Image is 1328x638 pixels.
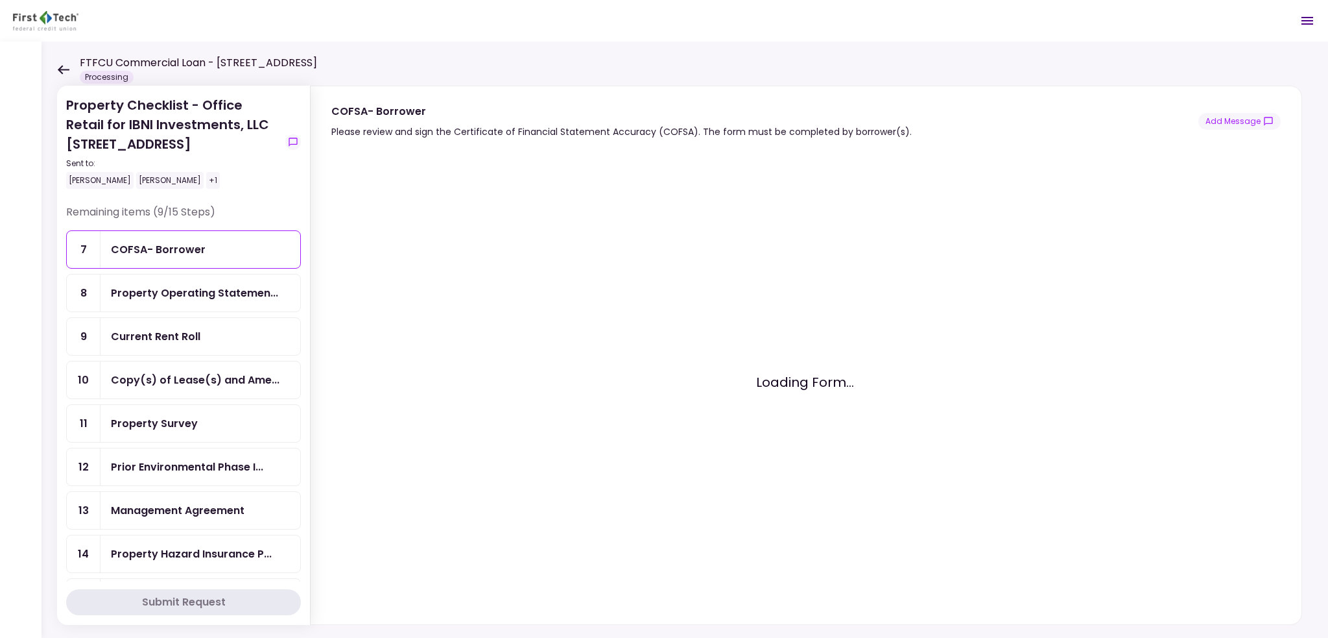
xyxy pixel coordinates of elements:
div: 7 [67,231,101,268]
div: 9 [67,318,101,355]
a: 12Prior Environmental Phase I and/or Phase II [66,448,301,486]
div: Copy(s) of Lease(s) and Amendment(s) [111,372,279,388]
button: show-messages [285,134,301,150]
div: Property Survey [111,415,198,432]
div: Property Checklist - Office Retail for IBNI Investments, LLC [STREET_ADDRESS] [66,95,280,189]
button: Open menu [1292,5,1323,36]
a: 9Current Rent Roll [66,317,301,356]
a: 13Management Agreement [66,491,301,530]
div: 8 [67,275,101,312]
div: COFSA- Borrower [111,241,206,258]
div: [PERSON_NAME] [136,172,204,189]
div: 11 [67,405,101,442]
div: Loading Form... [331,160,1278,604]
div: Property Operating Statements [111,285,278,301]
h1: FTFCU Commercial Loan - [STREET_ADDRESS] [80,55,317,71]
div: 14 [67,535,101,572]
div: [PERSON_NAME] [66,172,134,189]
div: COFSA- Borrower [331,103,912,119]
button: Submit Request [66,589,301,615]
div: Property Hazard Insurance Policy and Liability Insurance Policy [111,546,272,562]
div: 15 [67,579,101,616]
div: Remaining items (9/15 Steps) [66,204,301,230]
div: Prior Environmental Phase I and/or Phase II [111,459,263,475]
div: Submit Request [142,595,226,610]
a: 15Rent Roll and Past Due Affidavit [66,578,301,617]
div: 10 [67,362,101,399]
a: 8Property Operating Statements [66,274,301,312]
div: 12 [67,448,101,485]
div: +1 [206,172,220,189]
div: Please review and sign the Certificate of Financial Statement Accuracy (COFSA). The form must be ... [331,124,912,140]
div: Sent to: [66,158,280,169]
button: show-messages [1198,113,1281,130]
div: COFSA- BorrowerPlease review and sign the Certificate of Financial Statement Accuracy (COFSA). Th... [310,86,1302,625]
a: 10Copy(s) of Lease(s) and Amendment(s) [66,361,301,399]
div: Processing [80,71,134,84]
div: 13 [67,492,101,529]
div: Management Agreement [111,502,244,519]
a: 14Property Hazard Insurance Policy and Liability Insurance Policy [66,535,301,573]
a: 11Property Survey [66,404,301,443]
div: Current Rent Roll [111,328,200,345]
img: Partner icon [13,11,78,31]
a: 7COFSA- Borrower [66,230,301,269]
